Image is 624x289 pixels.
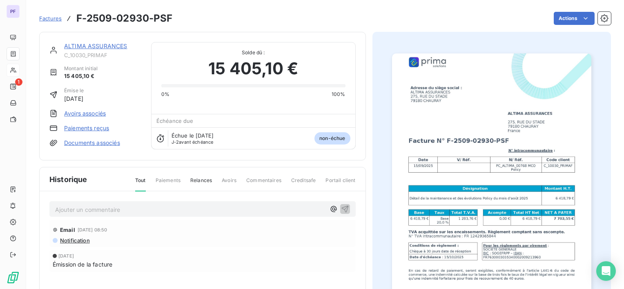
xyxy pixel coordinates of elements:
[64,139,120,147] a: Documents associés
[314,132,350,144] span: non-échue
[156,177,181,191] span: Paiements
[58,253,74,258] span: [DATE]
[208,56,298,81] span: 15 405,10 €
[7,271,20,284] img: Logo LeanPay
[49,174,87,185] span: Historique
[53,260,112,269] span: Émission de la facture
[596,261,616,281] div: Open Intercom Messenger
[7,5,20,18] div: PF
[325,177,355,191] span: Portail client
[64,94,84,103] span: [DATE]
[64,87,84,94] span: Émise le
[64,124,109,132] a: Paiements reçus
[59,237,90,244] span: Notification
[172,139,179,145] span: J-2
[39,15,62,22] span: Factures
[39,14,62,22] a: Factures
[554,12,595,25] button: Actions
[15,78,22,86] span: 1
[64,109,106,118] a: Avoirs associés
[60,227,75,233] span: Email
[332,91,345,98] span: 100%
[76,11,172,26] h3: F-2509-02930-PSF
[291,177,316,191] span: Creditsafe
[222,177,236,191] span: Avoirs
[161,91,169,98] span: 0%
[64,52,141,58] span: C_10030_PRIMAF
[190,177,212,191] span: Relances
[156,118,194,124] span: Échéance due
[64,65,98,72] span: Montant initial
[161,49,345,56] span: Solde dû :
[64,72,98,80] span: 15 405,10 €
[246,177,281,191] span: Commentaires
[64,42,127,49] a: ALTIMA ASSURANCES
[135,177,146,191] span: Tout
[172,132,214,139] span: Échue le [DATE]
[172,140,214,144] span: avant échéance
[78,227,107,232] span: [DATE] 08:50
